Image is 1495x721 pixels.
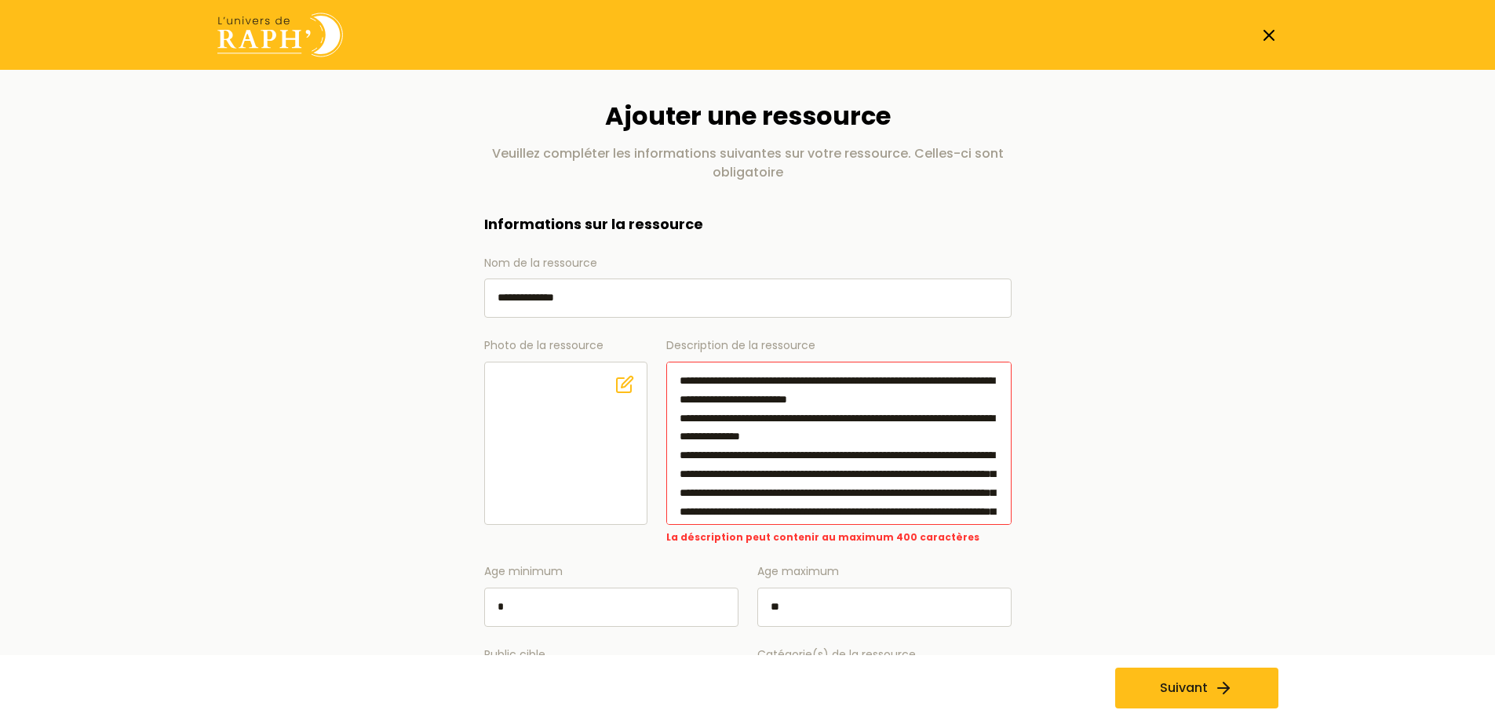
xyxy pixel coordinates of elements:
[666,337,1012,525] label: Description de la ressource
[757,563,1012,627] label: Age maximum
[666,531,1012,544] p: La déscription peut contenir au maximum 400 caractères
[484,337,647,544] label: Photo de la ressource
[484,279,1012,318] input: Nom de la ressource
[484,254,1012,319] label: Nom de la ressource
[484,213,1012,235] h2: Informations sur la ressource
[484,646,738,665] label: Public cible
[484,144,1012,182] p: Veuillez compléter les informations suivantes sur votre ressource. Celles-ci sont obligatoire
[757,646,1012,665] label: Catégorie(s) de la ressource
[1115,668,1278,708] button: Suivant
[757,588,1012,627] input: Age maximum
[484,101,1012,131] h1: Ajouter une ressource
[484,588,738,627] input: Age minimum
[1260,26,1278,45] a: Fermer la page
[484,563,738,627] label: Age minimum
[217,13,343,57] img: Univers de Raph logo
[666,362,1012,525] textarea: Description de la ressource
[1160,679,1208,697] span: Suivant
